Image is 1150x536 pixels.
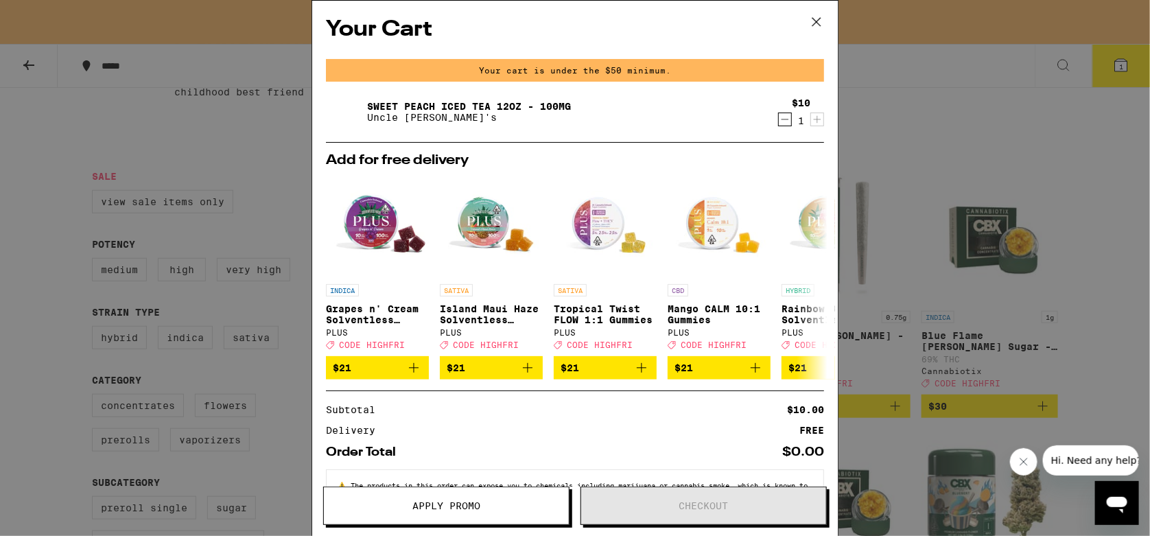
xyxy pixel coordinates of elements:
button: Increment [810,113,824,126]
button: Add to bag [668,356,771,380]
span: $21 [674,362,693,373]
div: $0.00 [782,446,824,458]
p: CBD [668,284,688,296]
span: The products in this order can expose you to chemicals including marijuana or cannabis smoke, whi... [338,481,808,506]
span: CODE HIGHFRI [795,340,860,349]
span: $21 [788,362,807,373]
a: Open page for Mango CALM 10:1 Gummies from PLUS [668,174,771,356]
img: Sweet Peach Iced Tea 12oz - 100mg [326,93,364,131]
a: Open page for Rainbow Kush Solventless Gummies from PLUS [782,174,884,356]
div: Your cart is under the $50 minimum. [326,59,824,82]
span: $21 [333,362,351,373]
span: $21 [561,362,579,373]
div: Subtotal [326,405,385,415]
p: Uncle [PERSON_NAME]'s [367,112,571,123]
p: Grapes n' Cream Solventless Gummies [326,303,429,325]
img: PLUS - Tropical Twist FLOW 1:1 Gummies [554,174,657,277]
p: Island Maui Haze Solventless Gummies [440,303,543,325]
button: Add to bag [326,356,429,380]
p: SATIVA [554,284,587,296]
div: Delivery [326,426,385,435]
a: Sweet Peach Iced Tea 12oz - 100mg [367,101,571,112]
h2: Add for free delivery [326,154,824,167]
span: $21 [447,362,465,373]
img: PLUS - Island Maui Haze Solventless Gummies [440,174,543,277]
div: PLUS [782,328,884,337]
iframe: Button to launch messaging window [1095,481,1139,525]
div: PLUS [554,328,657,337]
p: HYBRID [782,284,814,296]
span: CODE HIGHFRI [681,340,747,349]
button: Checkout [580,487,827,525]
button: Add to bag [440,356,543,380]
span: CODE HIGHFRI [339,340,405,349]
span: CODE HIGHFRI [453,340,519,349]
span: CODE HIGHFRI [567,340,633,349]
button: Add to bag [782,356,884,380]
img: PLUS - Rainbow Kush Solventless Gummies [782,174,884,277]
img: PLUS - Grapes n' Cream Solventless Gummies [326,174,429,277]
div: 1 [792,115,810,126]
div: $10.00 [787,405,824,415]
button: Apply Promo [323,487,570,525]
span: Apply Promo [412,501,480,511]
span: ⚠️ [338,481,351,489]
a: Open page for Island Maui Haze Solventless Gummies from PLUS [440,174,543,356]
p: Tropical Twist FLOW 1:1 Gummies [554,303,657,325]
iframe: Close message [1010,448,1037,476]
iframe: Message from company [1043,445,1139,476]
div: FREE [799,426,824,435]
div: PLUS [668,328,771,337]
a: Open page for Grapes n' Cream Solventless Gummies from PLUS [326,174,429,356]
p: Mango CALM 10:1 Gummies [668,303,771,325]
span: Checkout [679,501,729,511]
div: PLUS [326,328,429,337]
p: Rainbow Kush Solventless Gummies [782,303,884,325]
button: Add to bag [554,356,657,380]
a: Open page for Tropical Twist FLOW 1:1 Gummies from PLUS [554,174,657,356]
h2: Your Cart [326,14,824,45]
div: $10 [792,97,810,108]
button: Decrement [778,113,792,126]
div: Order Total [326,446,406,458]
div: PLUS [440,328,543,337]
img: PLUS - Mango CALM 10:1 Gummies [668,174,771,277]
p: SATIVA [440,284,473,296]
span: Hi. Need any help? [8,10,99,21]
